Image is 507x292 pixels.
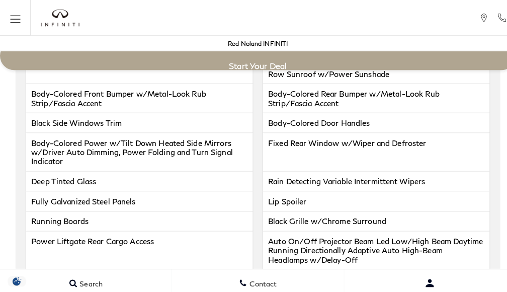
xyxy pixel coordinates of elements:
li: Body-Colored Rear Bumper w/Metal-Look Rub Strip/Fascia Accent [258,83,482,111]
span: Start Your Deal [225,60,282,69]
li: Body-Colored Power w/Tilt Down Heated Side Mirrors w/Driver Auto Dimming, Power Folding and Turn ... [25,131,249,169]
li: Auto On/Off Projector Beam Led Low/High Beam Daytime Running Directionally Adaptive Auto High-Bea... [258,228,482,265]
li: Body-Colored Front Bumper w/Metal-Look Rub Strip/Fascia Accent [25,83,249,111]
li: Lip Spoiler [258,188,482,208]
li: Rain Detecting Variable Intermittent Wipers [258,169,482,188]
li: Black Side Windows Trim [25,111,249,131]
a: infiniti [40,9,78,26]
li: Black Grille w/Chrome Surround [258,208,482,228]
li: Power Liftgate Rear Cargo Access [25,228,249,265]
li: Running Boards [25,208,249,228]
li: Deep Tinted Glass [25,169,249,188]
section: Click to Open Cookie Consent Modal [5,271,28,282]
img: Opt-Out Icon [5,271,28,282]
li: Fixed Rear Window w/Wiper and Defroster [258,131,482,169]
a: Red Noland INFINITI [224,39,283,46]
span: Contact [243,274,272,283]
button: Open user profile menu [339,266,507,291]
span: Search [76,274,101,283]
li: Body-Colored Door Handles [258,111,482,131]
img: INFINITI [40,9,78,26]
li: Fully Galvanized Steel Panels [25,188,249,208]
